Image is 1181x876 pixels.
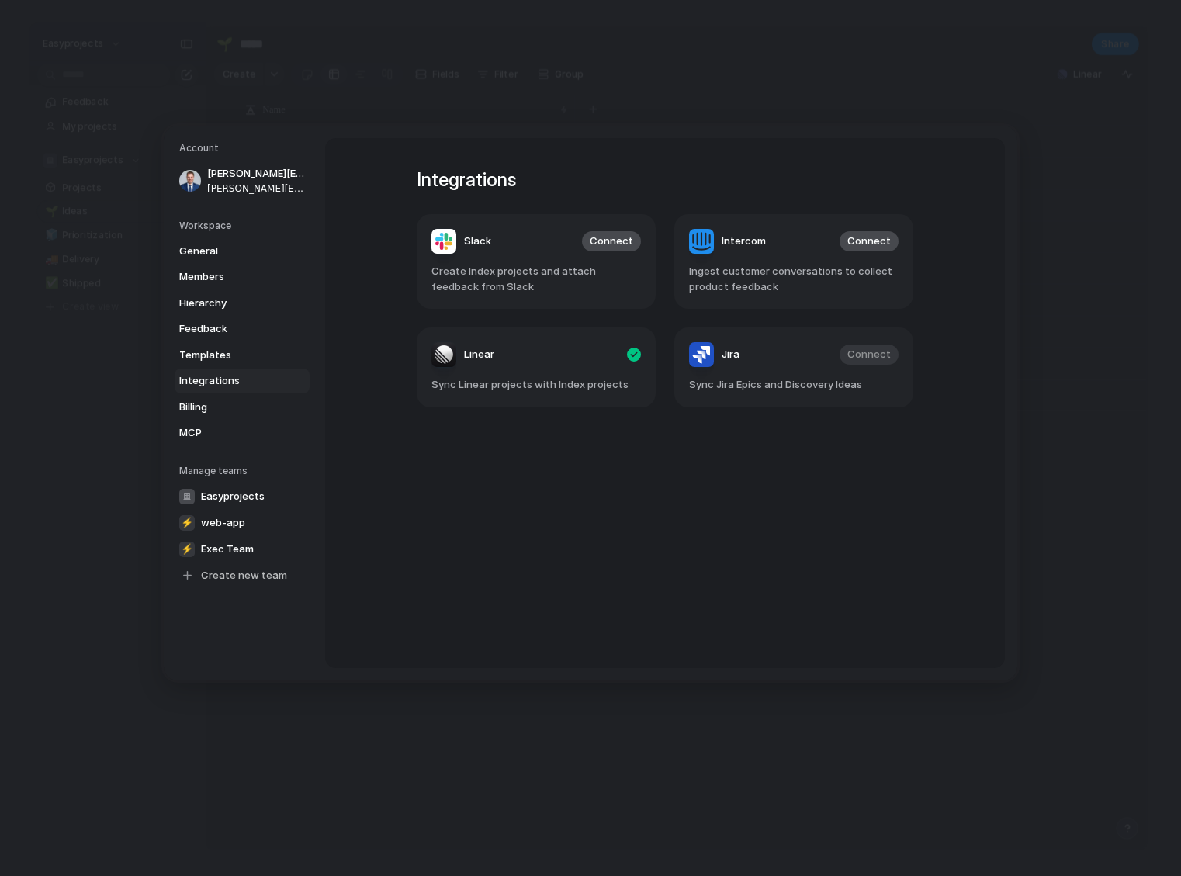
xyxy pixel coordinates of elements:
span: Exec Team [201,542,254,557]
a: Create new team [175,563,310,587]
span: Intercom [722,234,766,249]
a: [PERSON_NAME][EMAIL_ADDRESS][PERSON_NAME][PERSON_NAME][EMAIL_ADDRESS][PERSON_NAME] [175,161,310,200]
span: web-app [201,515,245,531]
a: Easyprojects [175,483,310,508]
a: Hierarchy [175,290,310,315]
h5: Account [179,141,310,155]
div: ⚡ [179,541,195,556]
span: Jira [722,347,739,362]
h5: Manage teams [179,463,310,477]
span: MCP [179,425,279,441]
span: Connect [590,234,633,249]
button: Connect [582,231,641,251]
button: Connect [840,231,899,251]
a: General [175,238,310,263]
span: Slack [464,234,491,249]
div: ⚡ [179,514,195,530]
a: MCP [175,421,310,445]
a: Billing [175,394,310,419]
a: Feedback [175,317,310,341]
span: Feedback [179,321,279,337]
span: Sync Linear projects with Index projects [431,377,641,393]
span: Hierarchy [179,295,279,310]
a: ⚡Exec Team [175,536,310,561]
span: Create Index projects and attach feedback from Slack [431,264,641,294]
span: General [179,243,279,258]
span: [PERSON_NAME][EMAIL_ADDRESS][PERSON_NAME] [207,166,307,182]
h5: Workspace [179,218,310,232]
span: Billing [179,399,279,414]
span: Easyprojects [201,489,265,504]
span: Sync Jira Epics and Discovery Ideas [689,377,899,393]
a: Integrations [175,369,310,393]
a: ⚡web-app [175,510,310,535]
span: Linear [464,347,494,362]
span: Members [179,269,279,285]
span: Create new team [201,568,287,583]
span: [PERSON_NAME][EMAIL_ADDRESS][PERSON_NAME] [207,181,307,195]
span: Integrations [179,373,279,389]
span: Templates [179,347,279,362]
a: Members [175,265,310,289]
a: Templates [175,342,310,367]
span: Connect [847,234,891,249]
h1: Integrations [417,166,913,194]
span: Ingest customer conversations to collect product feedback [689,264,899,294]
